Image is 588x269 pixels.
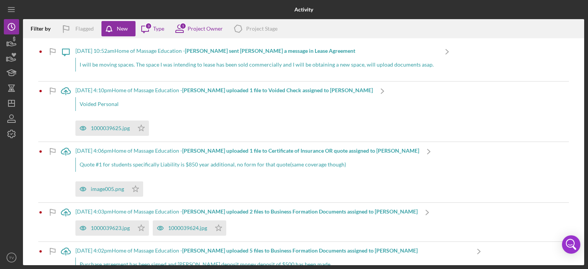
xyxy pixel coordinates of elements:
[75,158,419,171] div: Quote #1 for students specifically Liability is $850 year additional, no form for that quote(same...
[75,87,373,93] div: [DATE] 4:10pm Home of Massage Education -
[75,148,419,154] div: [DATE] 4:06pm Home of Massage Education -
[101,21,136,36] button: New
[75,209,418,215] div: [DATE] 4:03pm Home of Massage Education -
[182,87,373,93] b: [PERSON_NAME] uploaded 1 file to Voided Check assigned to [PERSON_NAME]
[91,125,130,131] div: 1000039625.jpg
[117,21,128,36] div: New
[75,181,143,197] button: image005.png
[91,225,130,231] div: 1000039623.jpg
[56,42,457,81] a: [DATE] 10:52amHome of Massage Education -[PERSON_NAME] sent [PERSON_NAME] a message in Lease Agre...
[91,186,124,192] div: image005.png
[182,247,418,254] b: [PERSON_NAME] uploaded 5 files to Business Formation Documents assigned to [PERSON_NAME]
[75,21,94,36] div: Flagged
[75,121,149,136] button: 1000039625.jpg
[75,58,438,72] div: I will be moving spaces. The space I was intending to lease has been sold commercially and I will...
[31,26,56,32] div: Filter by
[75,97,373,111] div: Voided Personal
[185,47,355,54] b: [PERSON_NAME] sent [PERSON_NAME] a message in Lease Agreement
[56,142,438,202] a: [DATE] 4:06pmHome of Massage Education -[PERSON_NAME] uploaded 1 file to Certificate of Insurance...
[75,248,469,254] div: [DATE] 4:02pm Home of Massage Education -
[4,250,19,265] button: TV
[182,147,419,154] b: [PERSON_NAME] uploaded 1 file to Certificate of Insurance OR quote assigned to [PERSON_NAME]
[153,220,226,236] button: 1000039624.jpg
[180,23,186,29] div: 1
[56,21,101,36] button: Flagged
[9,256,14,260] text: TV
[153,26,164,32] div: Type
[562,235,580,254] div: Open Intercom Messenger
[294,7,313,13] b: Activity
[246,26,278,32] div: Project Stage
[56,82,392,142] a: [DATE] 4:10pmHome of Massage Education -[PERSON_NAME] uploaded 1 file to Voided Check assigned to...
[182,208,418,215] b: [PERSON_NAME] uploaded 2 files to Business Formation Documents assigned to [PERSON_NAME]
[75,220,149,236] button: 1000039623.jpg
[75,48,438,54] div: [DATE] 10:52am Home of Massage Education -
[188,26,223,32] div: Project Owner
[145,23,152,29] div: 3
[168,225,207,231] div: 1000039624.jpg
[56,203,437,241] a: [DATE] 4:03pmHome of Massage Education -[PERSON_NAME] uploaded 2 files to Business Formation Docu...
